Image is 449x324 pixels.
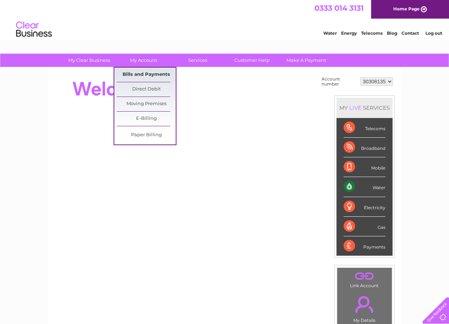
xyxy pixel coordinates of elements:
a: Blog [387,30,397,36]
a: My Account [114,54,173,67]
a: Services [168,54,227,67]
img: logo.png [16,19,52,40]
a: Make A Payment [277,54,336,67]
a: My Clear Business [60,54,119,67]
div: Mobile [344,157,385,177]
div: Payments [344,236,385,256]
div: Electricity [344,197,385,217]
a: E-Billing [117,112,176,126]
a: Contact [401,30,419,36]
a: Telecoms [361,30,383,36]
a: Paper Billing [117,128,176,142]
a: Energy [341,30,357,36]
a: Log out [425,30,442,36]
td: Link Account [337,267,392,290]
div: Broadband [344,138,385,157]
div: Water [344,177,385,197]
div: Clear Business is a trading name of Verastar Limited (registered in [GEOGRAPHIC_DATA] No. 3667643... [56,4,394,35]
a: Direct Debit [117,82,176,97]
div: MY SERVICES [336,98,393,118]
a: 0333 014 3131 [314,4,364,13]
a: Moving Premises [117,97,176,111]
a: Customer Help [223,54,281,67]
a: . [339,292,390,317]
div: LIVE [348,104,363,111]
div: Gas [344,217,385,236]
a: . [339,270,390,282]
a: Water [323,30,337,36]
div: Telecoms [344,118,385,138]
a: Bills and Payments [117,68,176,82]
td: Account number [320,75,359,88]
